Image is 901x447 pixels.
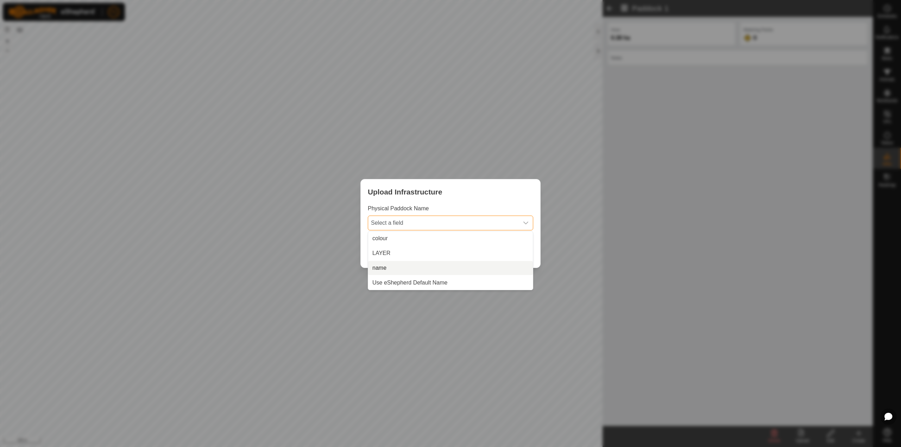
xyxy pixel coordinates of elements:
span: Use eShepherd Default Name [372,279,447,287]
span: Upload Infrastructure [368,186,442,197]
span: Select a field [368,216,519,230]
span: name [372,264,386,272]
div: dropdown trigger [519,216,533,230]
label: Physical Paddock Name [368,204,429,213]
li: LAYER [368,246,533,260]
span: colour [372,234,388,243]
span: LAYER [372,249,390,257]
li: name [368,261,533,275]
li: Use eShepherd Default Name [368,276,533,290]
li: colour [368,231,533,245]
ul: Option List [368,231,533,290]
